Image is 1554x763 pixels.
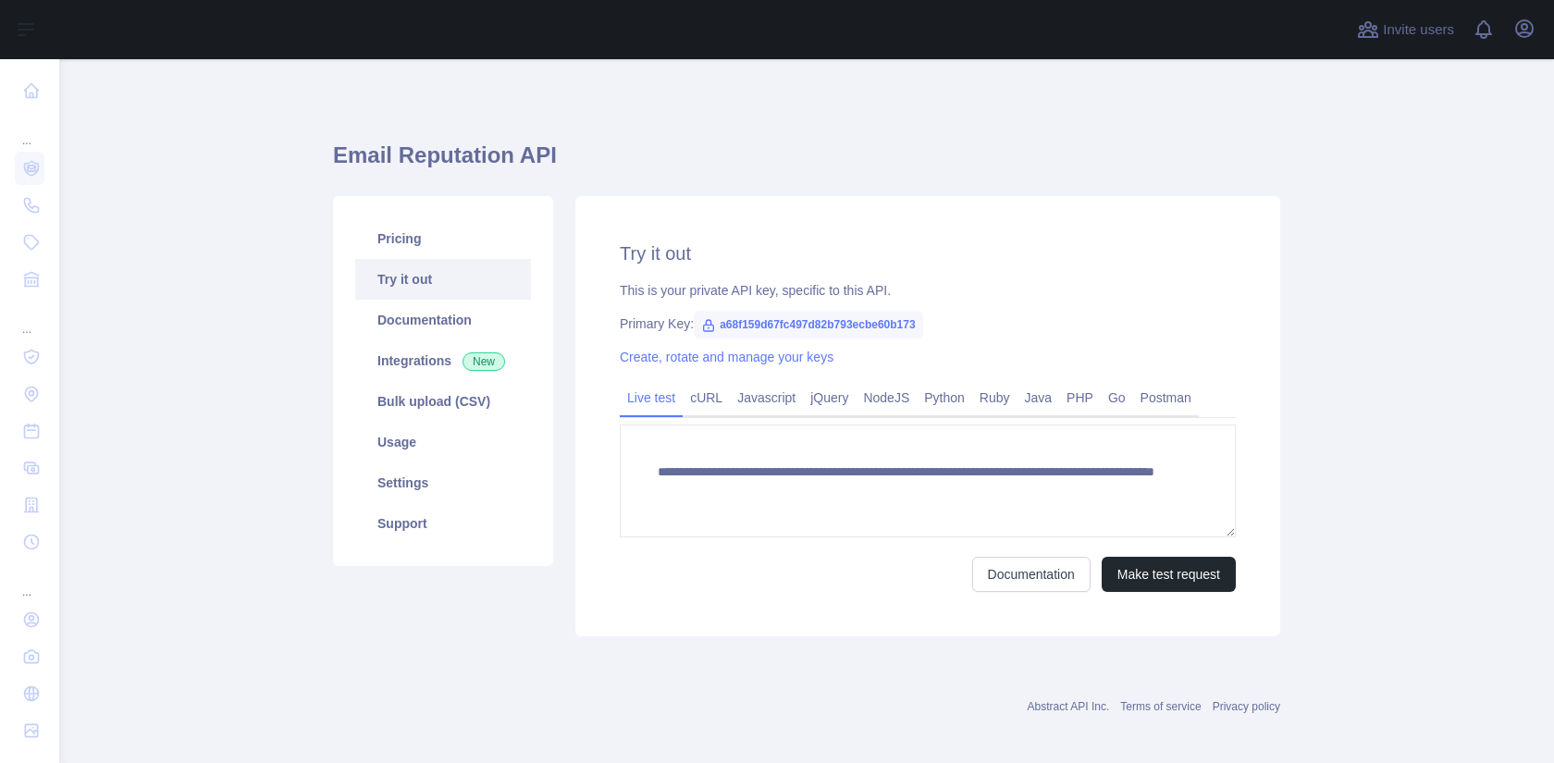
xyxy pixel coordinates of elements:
[620,383,683,412] a: Live test
[730,383,803,412] a: Javascript
[333,141,1280,185] h1: Email Reputation API
[15,300,44,337] div: ...
[694,311,923,338] span: a68f159d67fc497d82b793ecbe60b173
[355,503,531,544] a: Support
[1383,19,1454,41] span: Invite users
[355,259,531,300] a: Try it out
[917,383,972,412] a: Python
[620,314,1236,333] div: Primary Key:
[355,300,531,340] a: Documentation
[15,562,44,599] div: ...
[1213,700,1280,713] a: Privacy policy
[1017,383,1060,412] a: Java
[1120,700,1201,713] a: Terms of service
[355,462,531,503] a: Settings
[355,422,531,462] a: Usage
[620,281,1236,300] div: This is your private API key, specific to this API.
[1101,383,1133,412] a: Go
[15,111,44,148] div: ...
[355,381,531,422] a: Bulk upload (CSV)
[683,383,730,412] a: cURL
[1028,700,1110,713] a: Abstract API Inc.
[462,352,505,371] span: New
[620,350,833,364] a: Create, rotate and manage your keys
[1059,383,1101,412] a: PHP
[355,340,531,381] a: Integrations New
[1353,15,1458,44] button: Invite users
[1102,557,1236,592] button: Make test request
[972,557,1091,592] a: Documentation
[972,383,1017,412] a: Ruby
[856,383,917,412] a: NodeJS
[620,240,1236,266] h2: Try it out
[803,383,856,412] a: jQuery
[1133,383,1199,412] a: Postman
[355,218,531,259] a: Pricing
